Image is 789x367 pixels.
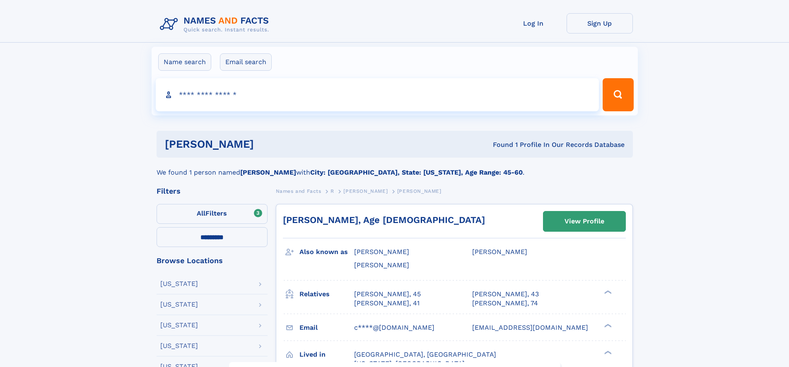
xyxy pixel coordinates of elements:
a: View Profile [543,211,625,231]
input: search input [156,78,599,111]
span: [PERSON_NAME] [472,248,527,256]
div: Found 1 Profile In Our Records Database [373,140,625,149]
h3: Lived in [299,348,354,362]
span: R [331,188,334,194]
span: [EMAIL_ADDRESS][DOMAIN_NAME] [472,324,588,331]
b: City: [GEOGRAPHIC_DATA], State: [US_STATE], Age Range: 45-60 [310,168,523,176]
div: [US_STATE] [160,281,198,287]
div: ❯ [602,350,612,355]
span: [PERSON_NAME] [354,248,409,256]
div: We found 1 person named with . [157,158,633,178]
a: Names and Facts [276,186,321,196]
a: [PERSON_NAME], 41 [354,299,420,308]
button: Search Button [603,78,633,111]
img: Logo Names and Facts [157,13,276,36]
span: [PERSON_NAME] [354,261,409,269]
a: [PERSON_NAME], Age [DEMOGRAPHIC_DATA] [283,215,485,225]
span: [PERSON_NAME] [397,188,442,194]
div: [US_STATE] [160,322,198,329]
div: ❯ [602,289,612,295]
b: [PERSON_NAME] [240,168,296,176]
a: [PERSON_NAME], 45 [354,290,421,299]
span: [GEOGRAPHIC_DATA], [GEOGRAPHIC_DATA] [354,350,496,358]
a: [PERSON_NAME], 74 [472,299,538,308]
label: Filters [157,204,268,224]
div: Browse Locations [157,257,268,264]
div: ❯ [602,323,612,328]
label: Email search [220,53,272,71]
a: [PERSON_NAME] [343,186,388,196]
h3: Also known as [299,245,354,259]
h1: [PERSON_NAME] [165,139,374,149]
div: [US_STATE] [160,301,198,308]
div: Filters [157,187,268,195]
h3: Relatives [299,287,354,301]
h3: Email [299,321,354,335]
a: Sign Up [567,13,633,34]
label: Name search [158,53,211,71]
div: View Profile [565,212,604,231]
div: [US_STATE] [160,343,198,349]
span: All [197,209,205,217]
span: [PERSON_NAME] [343,188,388,194]
a: [PERSON_NAME], 43 [472,290,539,299]
a: Log In [500,13,567,34]
a: R [331,186,334,196]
